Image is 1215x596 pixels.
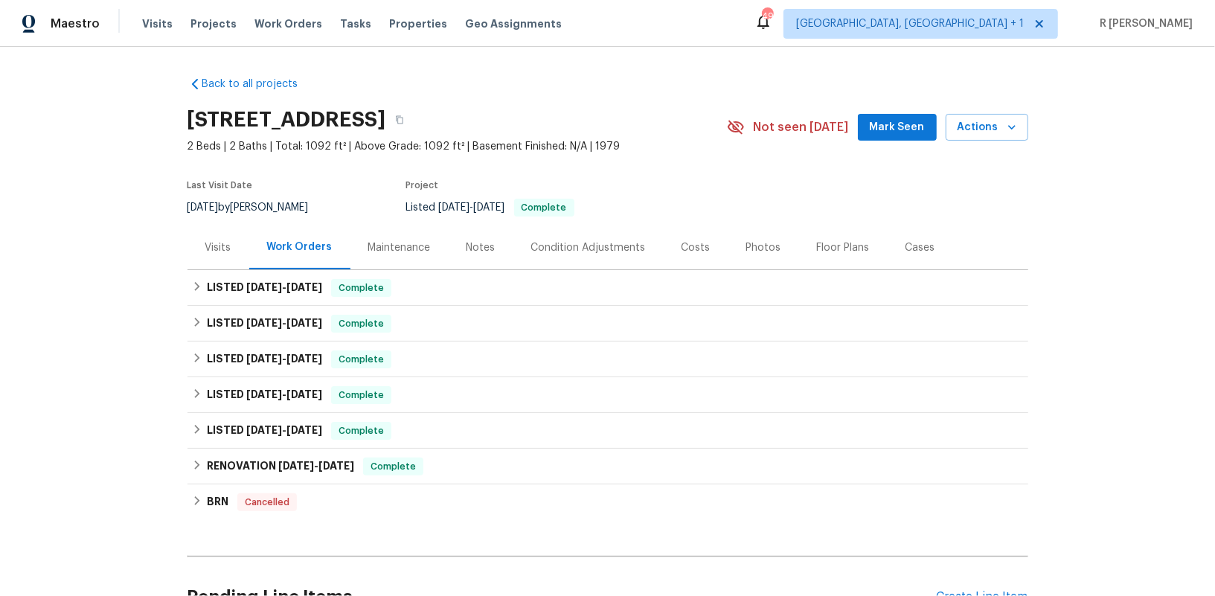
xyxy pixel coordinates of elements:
[254,16,322,31] span: Work Orders
[286,318,322,328] span: [DATE]
[389,16,447,31] span: Properties
[142,16,173,31] span: Visits
[187,112,386,127] h2: [STREET_ADDRESS]
[207,458,354,475] h6: RENOVATION
[187,449,1028,484] div: RENOVATION [DATE]-[DATE]Complete
[207,422,322,440] h6: LISTED
[187,270,1028,306] div: LISTED [DATE]-[DATE]Complete
[246,353,282,364] span: [DATE]
[817,240,870,255] div: Floor Plans
[246,353,322,364] span: -
[333,423,390,438] span: Complete
[187,342,1028,377] div: LISTED [DATE]-[DATE]Complete
[465,16,562,31] span: Geo Assignments
[187,484,1028,520] div: BRN Cancelled
[246,425,282,435] span: [DATE]
[467,240,496,255] div: Notes
[187,77,330,92] a: Back to all projects
[246,282,282,292] span: [DATE]
[51,16,100,31] span: Maestro
[368,240,431,255] div: Maintenance
[333,316,390,331] span: Complete
[187,199,327,217] div: by [PERSON_NAME]
[187,139,727,154] span: 2 Beds | 2 Baths | Total: 1092 ft² | Above Grade: 1092 ft² | Basement Finished: N/A | 1979
[531,240,646,255] div: Condition Adjustments
[246,282,322,292] span: -
[205,240,231,255] div: Visits
[474,202,505,213] span: [DATE]
[246,389,322,400] span: -
[946,114,1028,141] button: Actions
[318,461,354,471] span: [DATE]
[267,240,333,254] div: Work Orders
[246,425,322,435] span: -
[246,318,322,328] span: -
[870,118,925,137] span: Mark Seen
[187,181,253,190] span: Last Visit Date
[439,202,505,213] span: -
[246,318,282,328] span: [DATE]
[278,461,314,471] span: [DATE]
[406,202,574,213] span: Listed
[333,388,390,403] span: Complete
[190,16,237,31] span: Projects
[246,389,282,400] span: [DATE]
[207,315,322,333] h6: LISTED
[187,413,1028,449] div: LISTED [DATE]-[DATE]Complete
[905,240,935,255] div: Cases
[958,118,1016,137] span: Actions
[754,120,849,135] span: Not seen [DATE]
[406,181,439,190] span: Project
[340,19,371,29] span: Tasks
[187,202,219,213] span: [DATE]
[207,386,322,404] h6: LISTED
[187,306,1028,342] div: LISTED [DATE]-[DATE]Complete
[796,16,1024,31] span: [GEOGRAPHIC_DATA], [GEOGRAPHIC_DATA] + 1
[762,9,772,24] div: 49
[439,202,470,213] span: [DATE]
[207,279,322,297] h6: LISTED
[682,240,711,255] div: Costs
[1094,16,1193,31] span: R [PERSON_NAME]
[187,377,1028,413] div: LISTED [DATE]-[DATE]Complete
[286,282,322,292] span: [DATE]
[516,203,573,212] span: Complete
[286,425,322,435] span: [DATE]
[286,389,322,400] span: [DATE]
[386,106,413,133] button: Copy Address
[278,461,354,471] span: -
[746,240,781,255] div: Photos
[333,352,390,367] span: Complete
[365,459,422,474] span: Complete
[333,281,390,295] span: Complete
[207,350,322,368] h6: LISTED
[858,114,937,141] button: Mark Seen
[286,353,322,364] span: [DATE]
[239,495,295,510] span: Cancelled
[207,493,228,511] h6: BRN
